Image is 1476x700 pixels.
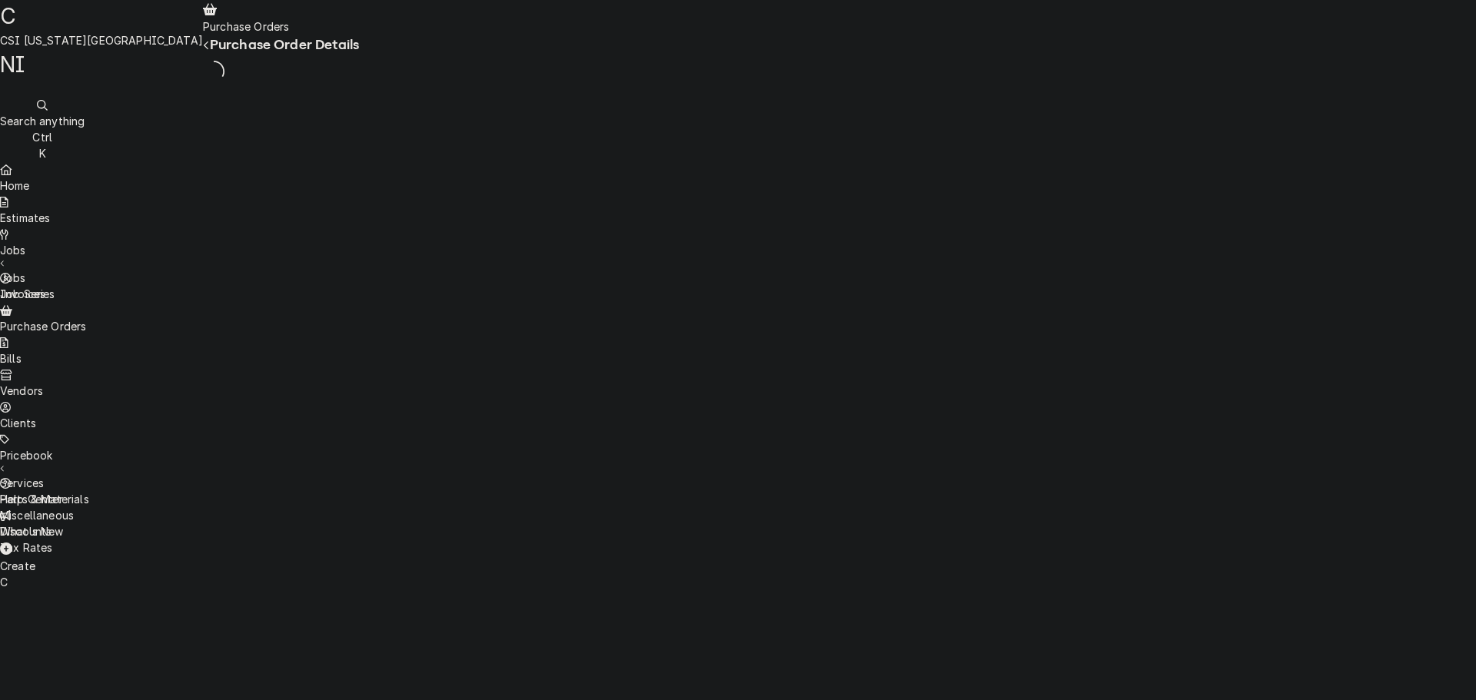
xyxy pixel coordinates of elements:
span: Purchase Orders [203,20,289,33]
span: Loading... [203,58,224,85]
span: Ctrl [32,131,52,144]
span: Purchase Order Details [210,37,360,52]
button: Navigate back [203,37,210,53]
span: K [39,147,46,160]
